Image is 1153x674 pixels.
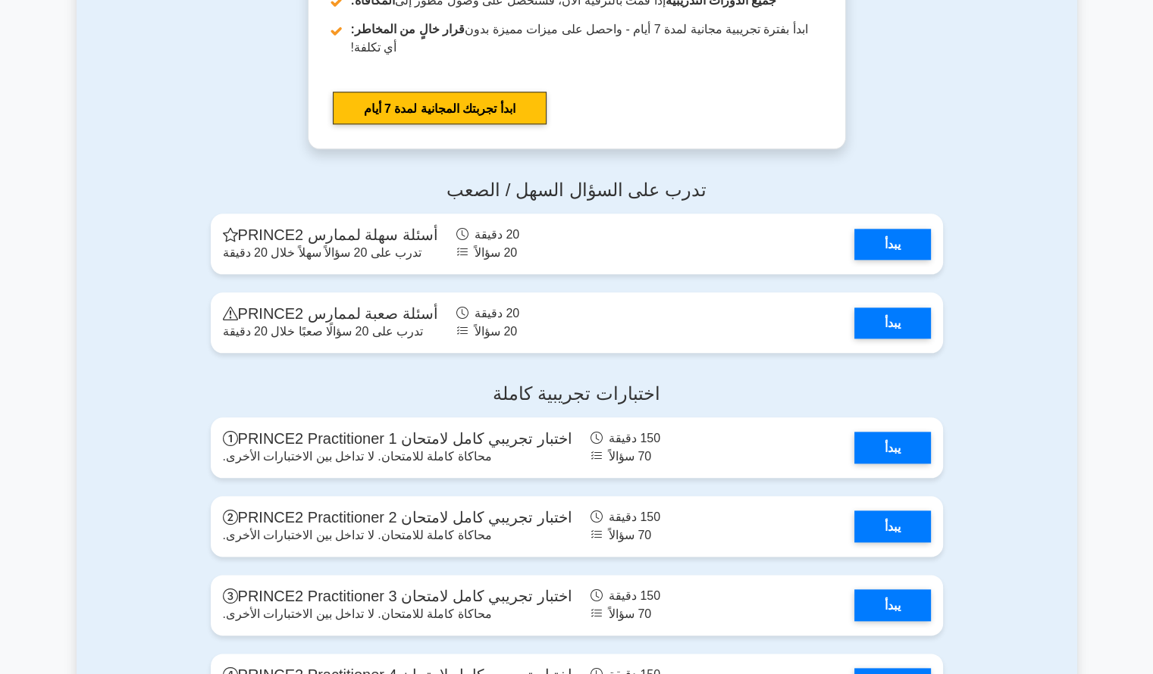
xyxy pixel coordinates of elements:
[446,179,707,200] font: تدرب على السؤال السهل / الصعب
[493,383,660,404] font: اختبارات تجريبية كاملة
[854,307,931,339] a: يبدأ
[854,510,931,541] a: يبدأ
[333,92,547,124] a: ابدأ تجربتك المجانية لمدة 7 أيام
[854,432,931,463] a: يبدأ
[854,229,931,260] a: يبدأ
[854,589,931,620] a: يبدأ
